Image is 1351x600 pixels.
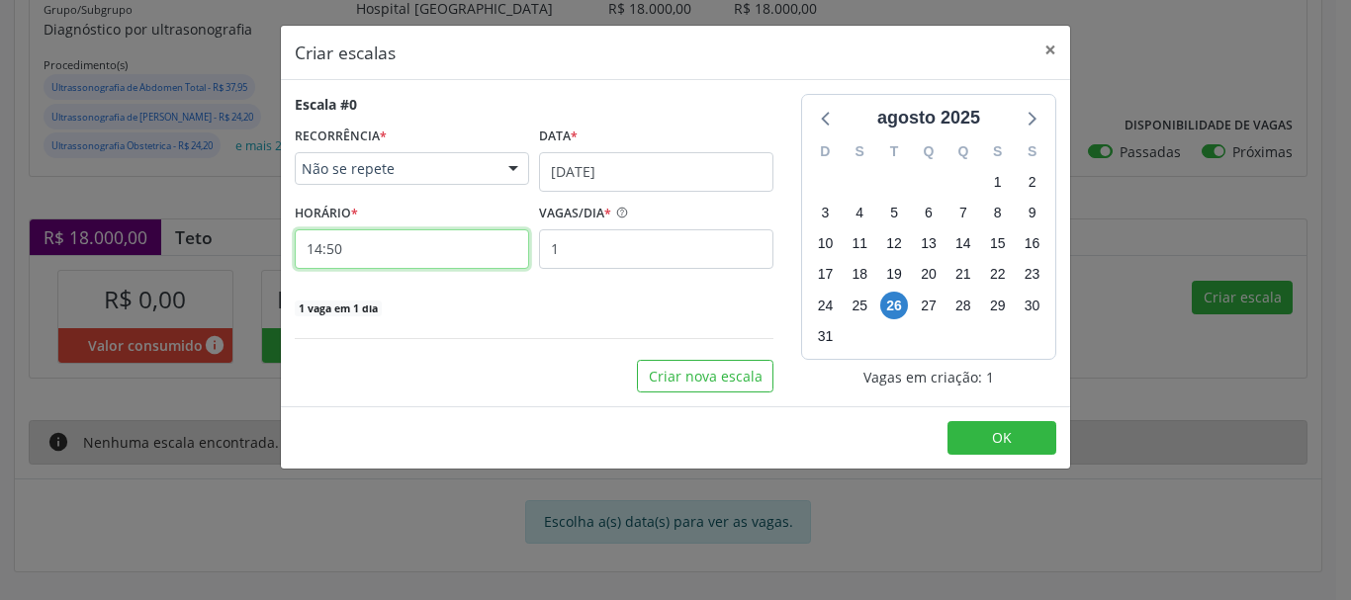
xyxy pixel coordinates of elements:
button: OK [947,421,1056,455]
span: domingo, 3 de agosto de 2025 [811,200,839,227]
span: domingo, 17 de agosto de 2025 [811,261,839,289]
div: T [877,136,912,167]
div: D [808,136,843,167]
span: quarta-feira, 20 de agosto de 2025 [915,261,943,289]
label: HORÁRIO [295,199,358,229]
span: domingo, 24 de agosto de 2025 [811,292,839,319]
span: sexta-feira, 15 de agosto de 2025 [984,230,1012,258]
div: Q [946,136,980,167]
div: S [980,136,1015,167]
span: domingo, 10 de agosto de 2025 [811,230,839,258]
span: terça-feira, 19 de agosto de 2025 [880,261,908,289]
span: terça-feira, 5 de agosto de 2025 [880,200,908,227]
span: sábado, 16 de agosto de 2025 [1019,230,1046,258]
span: quarta-feira, 13 de agosto de 2025 [915,230,943,258]
span: segunda-feira, 11 de agosto de 2025 [846,230,873,258]
span: domingo, 31 de agosto de 2025 [811,322,839,350]
label: RECORRÊNCIA [295,122,387,152]
button: Close [1031,26,1070,74]
span: quinta-feira, 21 de agosto de 2025 [949,261,977,289]
span: sábado, 2 de agosto de 2025 [1019,168,1046,196]
span: segunda-feira, 4 de agosto de 2025 [846,200,873,227]
label: VAGAS/DIA [539,199,611,229]
span: sábado, 9 de agosto de 2025 [1019,200,1046,227]
input: 00:00 [295,229,529,269]
div: S [843,136,877,167]
span: sábado, 23 de agosto de 2025 [1019,261,1046,289]
span: segunda-feira, 18 de agosto de 2025 [846,261,873,289]
span: sábado, 30 de agosto de 2025 [1019,292,1046,319]
button: Criar nova escala [637,360,773,393]
span: terça-feira, 26 de agosto de 2025 [880,292,908,319]
span: quarta-feira, 27 de agosto de 2025 [915,292,943,319]
span: quarta-feira, 6 de agosto de 2025 [915,200,943,227]
div: agosto 2025 [869,105,988,131]
span: Não se repete [302,159,489,179]
span: OK [992,428,1012,447]
div: Q [912,136,946,167]
span: segunda-feira, 25 de agosto de 2025 [846,292,873,319]
span: sexta-feira, 22 de agosto de 2025 [984,261,1012,289]
div: Escala #0 [295,94,357,115]
label: Data [539,122,578,152]
div: S [1015,136,1049,167]
ion-icon: help circle outline [611,199,629,219]
span: quinta-feira, 28 de agosto de 2025 [949,292,977,319]
span: sexta-feira, 29 de agosto de 2025 [984,292,1012,319]
span: quinta-feira, 14 de agosto de 2025 [949,230,977,258]
span: quinta-feira, 7 de agosto de 2025 [949,200,977,227]
span: terça-feira, 12 de agosto de 2025 [880,230,908,258]
h5: Criar escalas [295,40,396,65]
span: sexta-feira, 8 de agosto de 2025 [984,200,1012,227]
span: 1 vaga em 1 dia [295,300,382,316]
input: Selecione uma data [539,152,773,192]
div: Vagas em criação: 1 [801,367,1056,387]
span: sexta-feira, 1 de agosto de 2025 [984,168,1012,196]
